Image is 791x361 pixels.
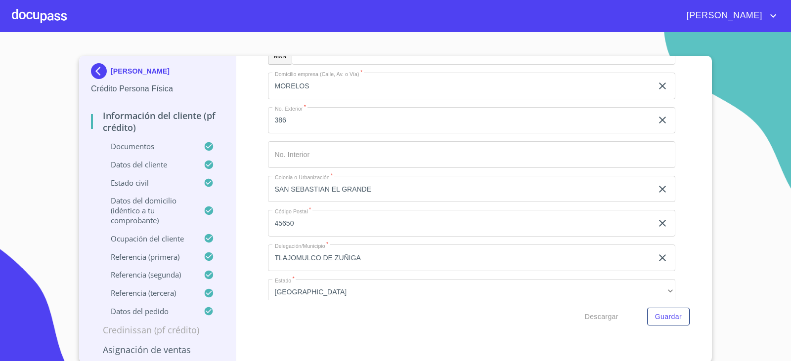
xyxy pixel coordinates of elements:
span: [PERSON_NAME] [679,8,767,24]
p: MXN [274,52,287,59]
p: Ocupación del Cliente [91,234,204,243]
p: Referencia (primera) [91,252,204,262]
button: Descargar [581,308,622,326]
p: Documentos [91,141,204,151]
p: Datos del cliente [91,160,204,169]
button: Guardar [647,308,690,326]
p: Credinissan (PF crédito) [91,324,224,336]
p: [PERSON_NAME] [111,67,170,75]
button: clear input [657,114,668,126]
p: Crédito Persona Física [91,83,224,95]
p: Estado Civil [91,178,204,188]
button: account of current user [679,8,779,24]
div: [PERSON_NAME] [91,63,224,83]
p: Referencia (segunda) [91,270,204,280]
p: Asignación de Ventas [91,344,224,356]
p: Referencia (tercera) [91,288,204,298]
span: Descargar [585,311,618,323]
p: Datos del domicilio (idéntico a tu comprobante) [91,196,204,225]
button: clear input [657,183,668,195]
img: Docupass spot blue [91,63,111,79]
button: clear input [657,217,668,229]
span: Guardar [655,311,682,323]
p: Datos del pedido [91,306,204,316]
button: clear input [657,80,668,92]
div: [GEOGRAPHIC_DATA] [268,279,676,306]
button: clear input [657,252,668,264]
p: Información del cliente (PF crédito) [91,110,224,133]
